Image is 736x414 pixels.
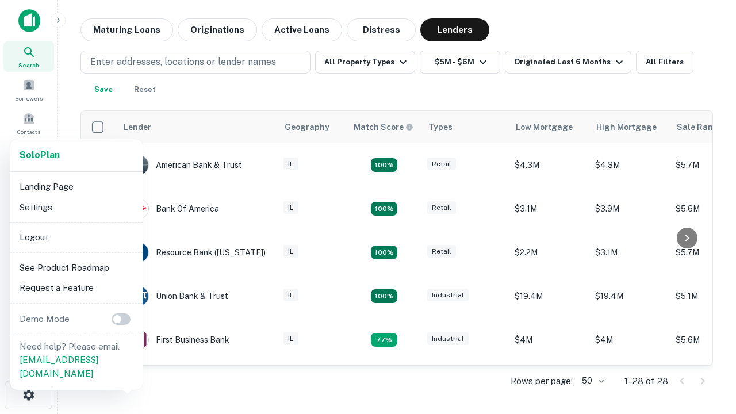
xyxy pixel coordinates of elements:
li: Settings [15,197,138,218]
p: Need help? Please email [20,340,133,381]
li: Landing Page [15,177,138,197]
li: Logout [15,227,138,248]
iframe: Chat Widget [678,322,736,377]
p: Demo Mode [15,312,74,326]
li: See Product Roadmap [15,258,138,278]
li: Request a Feature [15,278,138,298]
strong: Solo Plan [20,149,60,160]
a: SoloPlan [20,148,60,162]
a: [EMAIL_ADDRESS][DOMAIN_NAME] [20,355,98,378]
